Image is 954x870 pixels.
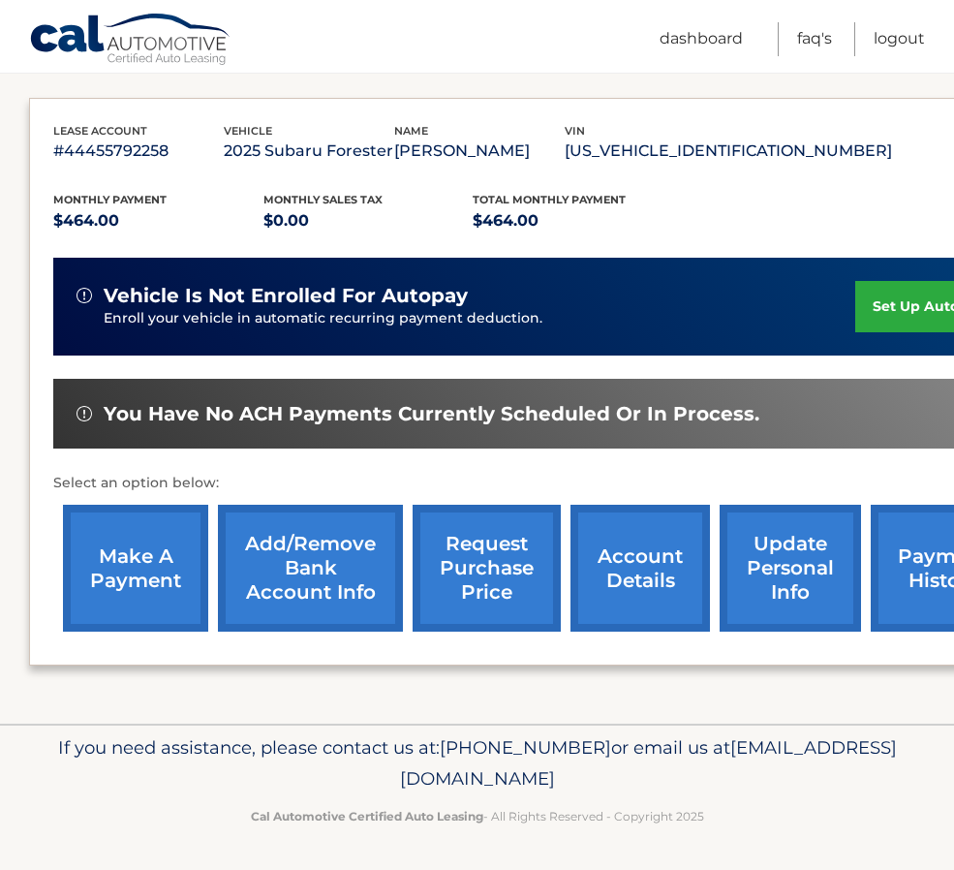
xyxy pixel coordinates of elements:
span: vehicle is not enrolled for autopay [104,284,468,308]
span: Monthly Payment [53,193,167,206]
p: [US_VEHICLE_IDENTIFICATION_NUMBER] [565,138,892,165]
p: 2025 Subaru Forester [224,138,394,165]
img: alert-white.svg [77,288,92,303]
p: - All Rights Reserved - Copyright 2025 [29,806,925,826]
p: #44455792258 [53,138,224,165]
a: make a payment [63,505,208,632]
a: Dashboard [660,22,743,56]
strong: Cal Automotive Certified Auto Leasing [251,809,483,823]
p: Enroll your vehicle in automatic recurring payment deduction. [104,308,855,329]
a: Logout [874,22,925,56]
a: request purchase price [413,505,561,632]
p: $464.00 [473,207,683,234]
a: account details [570,505,710,632]
span: vin [565,124,585,138]
p: $464.00 [53,207,263,234]
span: Total Monthly Payment [473,193,626,206]
span: You have no ACH payments currently scheduled or in process. [104,402,759,426]
span: Monthly sales Tax [263,193,383,206]
img: alert-white.svg [77,406,92,421]
p: [PERSON_NAME] [394,138,565,165]
span: [EMAIL_ADDRESS][DOMAIN_NAME] [400,736,897,790]
p: $0.00 [263,207,474,234]
a: FAQ's [797,22,832,56]
a: Add/Remove bank account info [218,505,403,632]
span: lease account [53,124,147,138]
span: name [394,124,428,138]
a: update personal info [720,505,861,632]
span: vehicle [224,124,272,138]
a: Cal Automotive [29,13,232,69]
p: If you need assistance, please contact us at: or email us at [29,732,925,794]
span: [PHONE_NUMBER] [440,736,611,759]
